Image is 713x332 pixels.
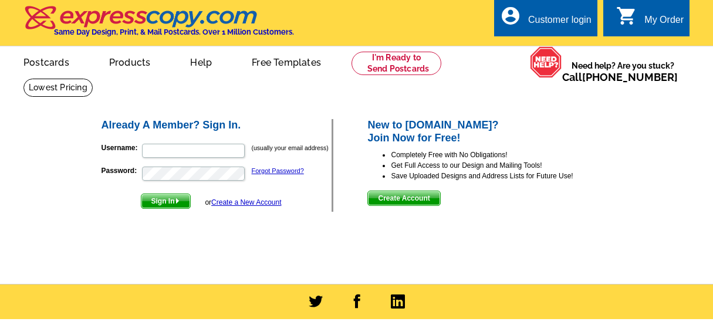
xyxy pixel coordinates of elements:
li: Get Full Access to our Design and Mailing Tools! [391,160,613,171]
button: Create Account [367,191,440,206]
img: button-next-arrow-white.png [175,198,180,204]
label: Username: [102,143,141,153]
span: Call [562,71,678,83]
h2: New to [DOMAIN_NAME]? Join Now for Free! [367,119,613,144]
a: Free Templates [233,48,340,75]
a: shopping_cart My Order [616,13,684,28]
i: shopping_cart [616,5,637,26]
a: Products [90,48,170,75]
i: account_circle [500,5,521,26]
h4: Same Day Design, Print, & Mail Postcards. Over 1 Million Customers. [54,28,294,36]
span: Need help? Are you stuck? [562,60,684,83]
span: Sign In [141,194,190,208]
div: Customer login [528,15,592,31]
a: Postcards [5,48,88,75]
a: Forgot Password? [252,167,304,174]
a: account_circle Customer login [500,13,592,28]
li: Completely Free with No Obligations! [391,150,613,160]
li: Save Uploaded Designs and Address Lists for Future Use! [391,171,613,181]
div: or [205,197,281,208]
div: My Order [644,15,684,31]
span: Create Account [368,191,440,205]
a: [PHONE_NUMBER] [582,71,678,83]
h2: Already A Member? Sign In. [102,119,332,132]
a: Create a New Account [211,198,281,206]
img: help [530,46,562,78]
label: Password: [102,165,141,176]
a: Same Day Design, Print, & Mail Postcards. Over 1 Million Customers. [23,14,294,36]
small: (usually your email address) [252,144,329,151]
button: Sign In [141,194,191,209]
a: Help [171,48,231,75]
